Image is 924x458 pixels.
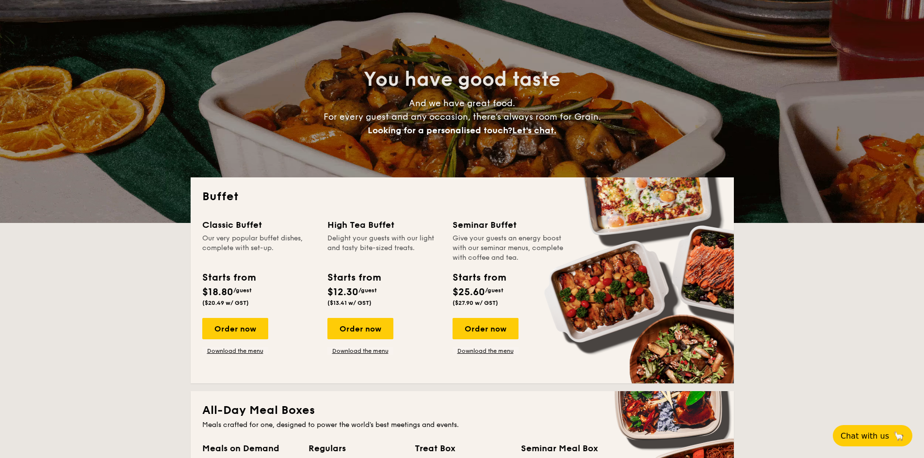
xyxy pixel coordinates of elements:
span: You have good taste [364,68,560,91]
h2: Buffet [202,189,722,205]
span: $12.30 [327,286,358,298]
span: /guest [233,287,252,294]
div: Regulars [308,442,403,455]
div: Give your guests an energy boost with our seminar menus, complete with coffee and tea. [453,234,566,263]
span: /guest [358,287,377,294]
span: 🦙 [893,430,905,442]
div: Order now [202,318,268,339]
span: /guest [485,287,503,294]
a: Download the menu [453,347,519,355]
span: And we have great food. For every guest and any occasion, there’s always room for Grain. [324,98,601,136]
div: Order now [327,318,393,339]
span: ($13.41 w/ GST) [327,300,372,306]
a: Download the menu [327,347,393,355]
a: Download the menu [202,347,268,355]
div: Starts from [327,270,380,285]
div: Treat Box [415,442,509,455]
span: Let's chat. [512,125,556,136]
span: $25.60 [453,286,485,298]
div: Starts from [453,270,505,285]
span: ($20.49 w/ GST) [202,300,249,306]
div: Meals on Demand [202,442,297,455]
div: Starts from [202,270,255,285]
button: Chat with us🦙 [833,425,912,446]
span: ($27.90 w/ GST) [453,300,498,306]
div: Classic Buffet [202,218,316,232]
div: High Tea Buffet [327,218,441,232]
div: Meals crafted for one, designed to power the world's best meetings and events. [202,420,722,430]
div: Delight your guests with our light and tasty bite-sized treats. [327,234,441,263]
div: Seminar Meal Box [521,442,616,455]
span: $18.80 [202,286,233,298]
div: Order now [453,318,519,339]
h2: All-Day Meal Boxes [202,403,722,418]
div: Seminar Buffet [453,218,566,232]
div: Our very popular buffet dishes, complete with set-up. [202,234,316,263]
span: Looking for a personalised touch? [368,125,512,136]
span: Chat with us [841,431,889,441]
